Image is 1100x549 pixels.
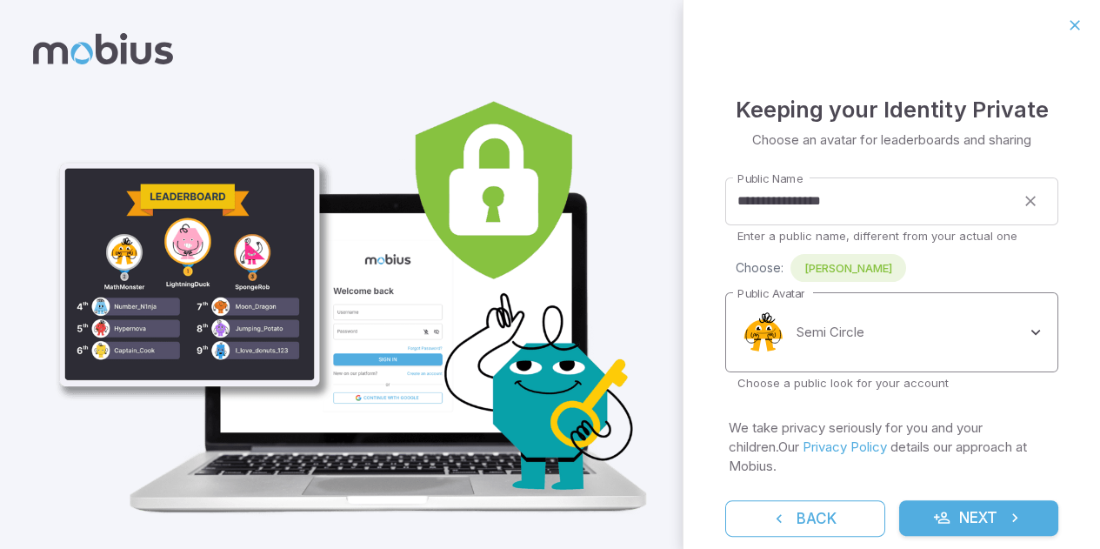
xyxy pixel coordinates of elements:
[729,418,1055,476] p: We take privacy seriously for you and your children. Our details our approach at Mobius.
[790,259,906,277] span: [PERSON_NAME]
[797,323,864,342] p: Semi Circle
[790,254,906,282] div: [PERSON_NAME]
[737,228,1046,244] p: Enter a public name, different from your actual one
[725,500,885,537] button: Back
[1015,185,1046,217] button: clear
[737,171,803,187] label: Public Name
[737,285,804,302] label: Public Avatar
[49,49,662,526] img: parent_3-illustration
[899,500,1059,537] button: Next
[737,375,1046,391] p: Choose a public look for your account
[736,254,1058,282] div: Choose:
[803,439,887,455] a: Privacy Policy
[737,306,790,358] img: semi-circle.svg
[736,92,1049,127] h4: Keeping your Identity Private
[752,131,1031,150] p: Choose an avatar for leaderboards and sharing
